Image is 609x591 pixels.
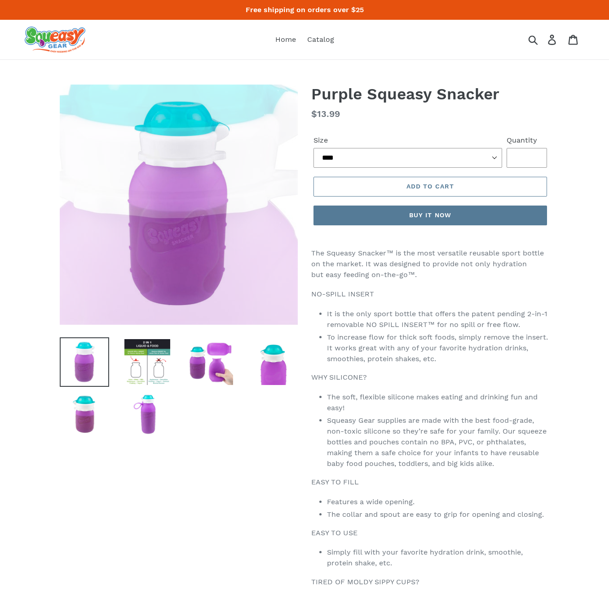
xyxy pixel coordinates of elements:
[327,547,549,569] li: Simply fill with your favorite hydration drink, smoothie, protein shake, etc.
[311,477,549,488] p: EASY TO FILL
[311,289,549,300] p: NO-SPILL INSERT
[185,337,235,387] img: Load image into Gallery viewer, Purple Squeasy Snacker
[123,337,172,387] img: Load image into Gallery viewer, Purple Squeasy Snacker
[327,309,549,330] li: It is the only sport bottle that offers the patent pending 2-in-1 removable NO SPILL INSERT™ for ...
[275,35,296,44] span: Home
[327,332,549,364] li: To increase flow for thick soft foods, simply remove the insert. It works great with any of your ...
[60,390,109,439] img: Load image into Gallery viewer, Purple Squeasy Snacker
[311,577,549,587] p: TIRED OF MOLDY SIPPY CUPS?
[271,33,300,46] a: Home
[327,509,549,520] li: The collar and spout are easy to grip for opening and closing.
[311,528,549,538] p: EASY TO USE
[313,206,547,225] button: Buy it now
[307,35,334,44] span: Catalog
[311,85,549,103] h1: Purple Squeasy Snacker
[313,135,502,146] label: Size
[248,337,298,387] img: Load image into Gallery viewer, Purple Squeasy Snacker
[123,390,172,439] img: Load image into Gallery viewer, Purple Squeasy Snacker
[60,337,109,387] img: Load image into Gallery viewer, Purple Squeasy Snacker
[406,183,454,190] span: Add to cart
[327,415,549,469] li: Squeasy Gear supplies are made with the best food-grade, non-toxic silicone so they’re safe for y...
[25,27,85,53] img: squeasy gear snacker portable food pouch
[311,372,549,383] p: WHY SILICONE?
[327,497,549,507] li: Features a wide opening.
[311,248,549,280] p: The Squeasy Snacker™ is the most versatile reusable sport bottle on the market. It was designed t...
[327,392,549,413] li: The soft, flexible silicone makes eating and drinking fun and easy!
[507,135,547,146] label: Quantity
[303,33,339,46] a: Catalog
[311,108,340,119] span: $13.99
[313,177,547,197] button: Add to cart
